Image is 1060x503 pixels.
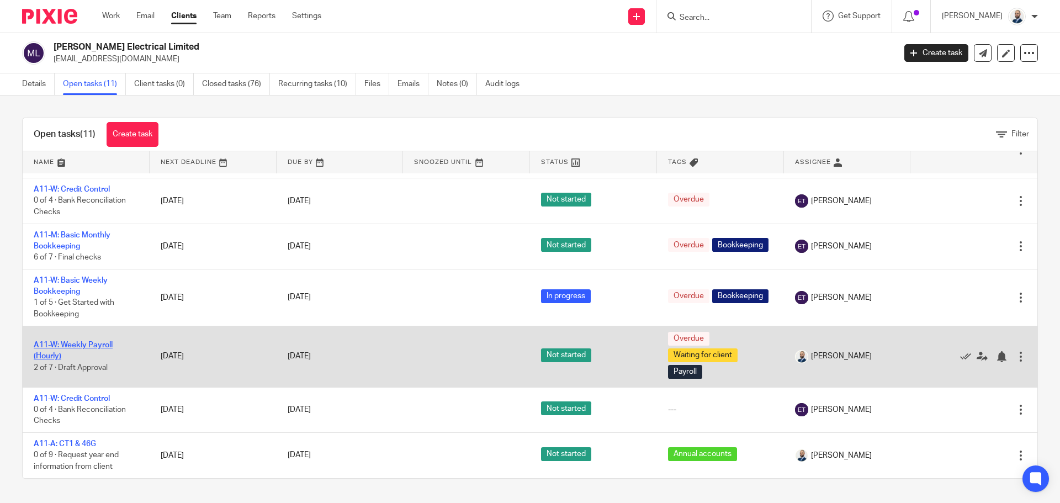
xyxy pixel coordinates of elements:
td: [DATE] [150,387,277,432]
a: Emails [397,73,428,95]
span: [DATE] [288,242,311,250]
h1: Open tasks [34,129,96,140]
span: Status [541,159,569,165]
p: [EMAIL_ADDRESS][DOMAIN_NAME] [54,54,888,65]
td: [DATE] [150,178,277,224]
td: [DATE] [150,224,277,269]
td: [DATE] [150,326,277,387]
span: [DATE] [288,294,311,301]
span: Tags [668,159,687,165]
span: (11) [80,130,96,139]
span: [DATE] [288,353,311,361]
a: A11-W: Credit Control [34,395,110,403]
a: Mark as done [960,351,977,362]
a: Open tasks (11) [63,73,126,95]
a: Reports [248,10,275,22]
span: Overdue [668,289,709,303]
a: Closed tasks (76) [202,73,270,95]
span: [PERSON_NAME] [811,450,872,461]
a: Clients [171,10,197,22]
span: [DATE] [288,452,311,459]
a: A11-W: Weekly Payroll (Hourly) [34,341,113,360]
a: Notes (0) [437,73,477,95]
a: A11-W: Credit Control [34,186,110,193]
p: [PERSON_NAME] [942,10,1003,22]
span: Bookkeeping [712,289,768,303]
img: Mark%20LI%20profiler.png [795,350,808,363]
td: [DATE] [150,433,277,478]
span: Filter [1011,130,1029,138]
span: [PERSON_NAME] [811,351,872,362]
span: Not started [541,447,591,461]
img: svg%3E [22,41,45,65]
img: svg%3E [795,240,808,253]
a: Create task [904,44,968,62]
a: Settings [292,10,321,22]
span: In progress [541,289,591,303]
span: Annual accounts [668,447,737,461]
span: Overdue [668,193,709,207]
img: Mark%20LI%20profiler.png [1008,8,1026,25]
a: A11-A: CT1 & 46G [34,440,96,448]
span: Not started [541,348,591,362]
a: Recurring tasks (10) [278,73,356,95]
a: A11-M: Basic Monthly Bookkeeping [34,231,110,250]
span: [PERSON_NAME] [811,292,872,303]
span: 0 of 4 · Bank Reconciliation Checks [34,406,126,425]
a: A11-W: Basic Weekly Bookkeeping [34,277,108,295]
img: svg%3E [795,291,808,304]
span: [PERSON_NAME] [811,195,872,207]
span: Not started [541,193,591,207]
a: Client tasks (0) [134,73,194,95]
span: Overdue [668,238,709,252]
a: Team [213,10,231,22]
span: 2 of 7 · Draft Approval [34,364,108,372]
span: Get Support [838,12,881,20]
span: 0 of 9 · Request year end information from client [34,452,119,471]
a: Audit logs [485,73,528,95]
td: [DATE] [150,269,277,326]
span: Snoozed Until [414,159,472,165]
input: Search [679,13,778,23]
span: Overdue [668,332,709,346]
div: --- [668,404,773,415]
span: 0 of 4 · Bank Reconciliation Checks [34,197,126,216]
a: Details [22,73,55,95]
span: Bookkeeping [712,238,768,252]
span: [DATE] [288,197,311,205]
span: 1 of 5 · Get Started with Bookkeeping [34,299,114,319]
h2: [PERSON_NAME] Electrical Limited [54,41,721,53]
span: Waiting for client [668,348,738,362]
span: Payroll [668,365,702,379]
a: Files [364,73,389,95]
span: Not started [541,238,591,252]
span: 6 of 7 · Final checks [34,253,101,261]
img: Mark%20LI%20profiler.png [795,449,808,462]
a: Email [136,10,155,22]
span: [PERSON_NAME] [811,241,872,252]
span: [PERSON_NAME] [811,404,872,415]
span: Not started [541,401,591,415]
span: [DATE] [288,406,311,414]
a: Create task [107,122,158,147]
a: Work [102,10,120,22]
img: svg%3E [795,194,808,208]
img: svg%3E [795,403,808,416]
img: Pixie [22,9,77,24]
